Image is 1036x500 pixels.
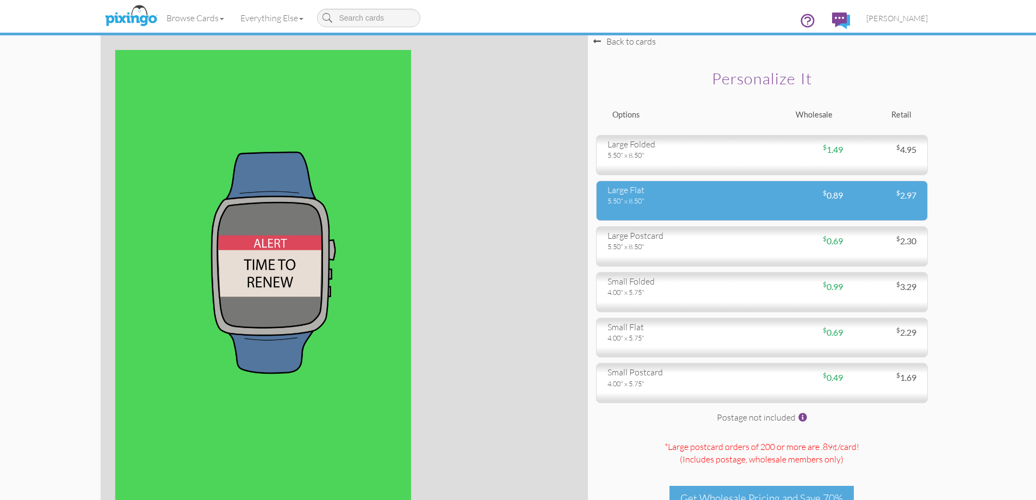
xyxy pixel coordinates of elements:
[843,144,925,156] div: 4.95
[607,321,754,334] div: small flat
[896,234,900,243] sup: $
[607,366,754,379] div: small postcard
[823,280,827,288] sup: $
[823,190,843,200] span: 0.89
[832,13,850,29] img: comments.svg
[607,242,754,251] div: 5.50" x 8.50"
[615,70,909,88] h2: Personalize it
[841,109,920,121] div: Retail
[866,14,928,23] span: [PERSON_NAME]
[858,4,936,32] a: [PERSON_NAME]
[607,150,754,160] div: 5.50" x 8.50"
[843,281,925,293] div: 3.29
[823,371,827,379] sup: $
[843,326,925,339] div: 2.29
[596,411,928,435] div: Postage not included
[823,189,827,197] sup: $
[607,184,754,196] div: large flat
[843,235,925,248] div: 2.30
[896,326,900,334] sup: $
[607,287,754,297] div: 4.00" x 5.75"
[823,327,843,337] span: 0.69
[896,371,900,379] sup: $
[607,138,754,151] div: large folded
[896,280,900,288] sup: $
[843,189,925,202] div: 2.97
[823,326,827,334] sup: $
[596,441,928,477] div: *Large postcard orders of 200 or more are .89¢/card! (Includes postage )
[158,4,232,32] a: Browse Cards
[607,275,754,288] div: small folded
[607,196,754,206] div: 5.50" x 8.50"
[823,144,843,155] span: 1.49
[607,379,754,388] div: 4.00" x 5.75"
[823,234,827,243] sup: $
[896,189,900,197] sup: $
[604,109,762,121] div: Options
[607,333,754,343] div: 4.00" x 5.75"
[232,4,312,32] a: Everything Else
[843,372,925,384] div: 1.69
[102,3,160,30] img: pixingo logo
[823,281,843,292] span: 0.99
[823,372,843,382] span: 0.49
[317,9,420,27] input: Search cards
[746,454,841,465] span: , wholesale members only
[896,143,900,151] sup: $
[762,109,841,121] div: Wholesale
[823,236,843,246] span: 0.69
[607,230,754,242] div: large postcard
[823,143,827,151] sup: $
